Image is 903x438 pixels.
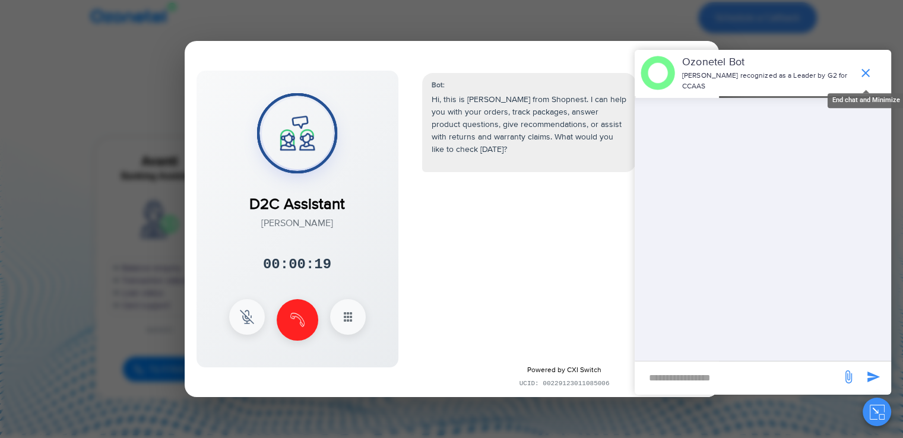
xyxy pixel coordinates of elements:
p: Ozonetel Bot [682,55,853,71]
span: end chat or minimize [854,61,877,85]
span: send message [861,365,885,389]
div: Bot: [432,80,626,91]
img: end Icon [290,313,305,327]
button: Close chat [863,398,891,426]
p: [PERSON_NAME] recognized as a Leader by G2 for CCAAS [682,71,853,92]
div: Powered by CXI Switch [419,365,710,376]
div: new-msg-input [641,367,835,389]
div: [PERSON_NAME] [249,216,345,230]
div: UCID: 00229123011085006 [419,379,710,389]
img: mute Icon [240,310,254,324]
div: 00:00:19 [263,254,331,275]
div: D2C Assistant​ [249,181,345,216]
img: header [641,56,675,90]
span: send message [837,365,860,389]
p: Hi, this is [PERSON_NAME] from Shopnest. I can help you with your orders, track packages, answer ... [432,93,626,155]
